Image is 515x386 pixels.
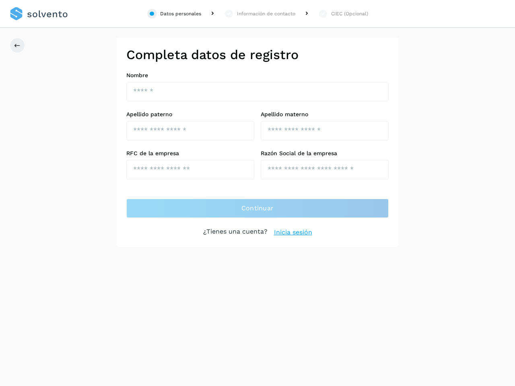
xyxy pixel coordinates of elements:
[126,150,254,157] label: RFC de la empresa
[160,10,201,17] div: Datos personales
[331,10,368,17] div: CIEC (Opcional)
[274,228,312,237] a: Inicia sesión
[261,111,389,118] label: Apellido materno
[237,10,295,17] div: Información de contacto
[203,228,268,237] p: ¿Tienes una cuenta?
[241,204,274,213] span: Continuar
[126,111,254,118] label: Apellido paterno
[126,47,389,62] h2: Completa datos de registro
[126,72,389,79] label: Nombre
[126,199,389,218] button: Continuar
[261,150,389,157] label: Razón Social de la empresa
